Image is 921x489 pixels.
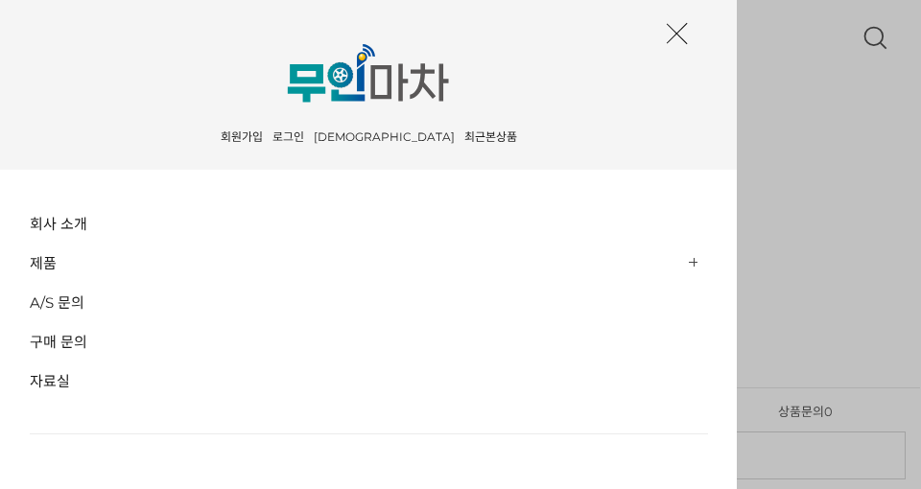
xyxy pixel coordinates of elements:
[460,131,522,148] a: 최근본상품
[30,365,708,395] a: 자료실
[309,131,460,148] a: [DEMOGRAPHIC_DATA]
[268,131,309,148] a: 로그인
[216,131,268,148] a: 회원가입
[665,21,689,45] button: 닫기
[30,326,708,356] a: 구매 문의
[30,287,708,316] a: A/S 문의
[30,247,708,277] a: 제품
[30,208,708,238] a: 회사 소개
[678,247,707,276] a: 상품보기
